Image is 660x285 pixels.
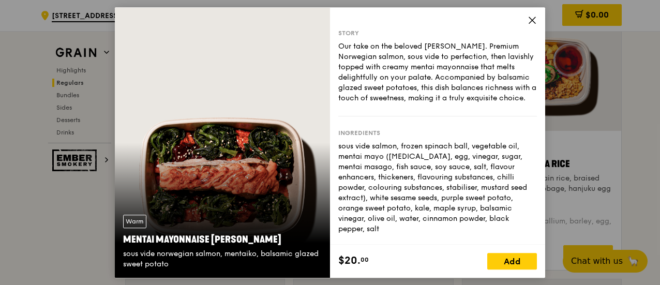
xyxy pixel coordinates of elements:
[123,215,146,228] div: Warm
[338,253,361,268] span: $20.
[123,249,322,269] div: sous vide norwegian salmon, mentaiko, balsamic glazed sweet potato
[361,256,369,264] span: 00
[487,253,537,269] div: Add
[338,29,537,37] div: Story
[123,232,322,247] div: Mentai Mayonnaise [PERSON_NAME]
[338,41,537,103] div: Our take on the beloved [PERSON_NAME]. Premium Norwegian salmon, sous vide to perfection, then la...
[338,129,537,137] div: Ingredients
[338,141,537,234] div: sous vide salmon, frozen spinach ball, vegetable oil, mentai mayo ([MEDICAL_DATA], egg, vinegar, ...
